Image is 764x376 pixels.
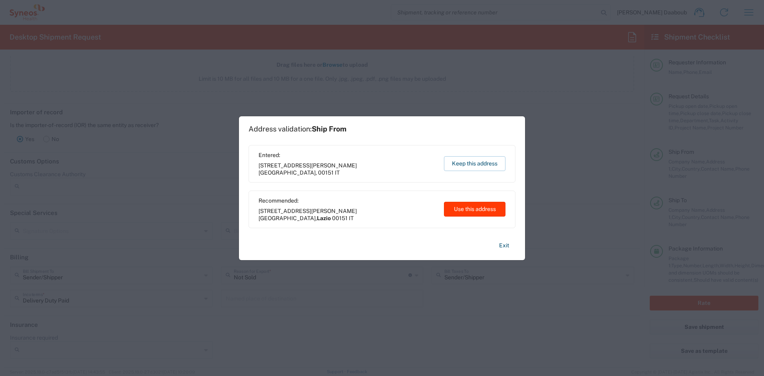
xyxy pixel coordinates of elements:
[317,215,331,221] span: Lazio
[259,215,316,221] span: [GEOGRAPHIC_DATA]
[349,215,354,221] span: IT
[332,215,348,221] span: 00151
[335,169,340,176] span: IT
[259,169,316,176] span: [GEOGRAPHIC_DATA]
[249,125,346,133] h1: Address validation:
[259,197,436,204] span: Recommended:
[259,151,436,159] span: Entered:
[444,156,505,171] button: Keep this address
[444,202,505,217] button: Use this address
[259,207,436,222] span: [STREET_ADDRESS][PERSON_NAME] ,
[259,162,436,176] span: [STREET_ADDRESS][PERSON_NAME] ,
[312,125,346,133] span: Ship From
[493,239,515,253] button: Exit
[318,169,334,176] span: 00151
